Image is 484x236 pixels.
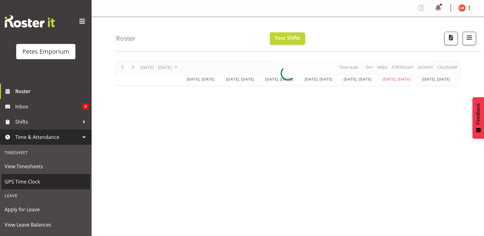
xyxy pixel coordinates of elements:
button: Download a PDF of the roster according to the set date range. [444,32,458,45]
button: Your Shifts [270,32,305,45]
span: GPS Time Clock [5,177,87,186]
img: Rosterit website logo [5,15,55,27]
a: GPS Time Clock [2,174,90,189]
a: View Timesheets [2,159,90,174]
span: 6 [83,103,89,110]
div: Petes Emporium [22,47,69,56]
span: Your Shifts [275,34,300,41]
button: Filter Shifts [463,32,476,45]
span: Feedback [475,103,481,125]
a: Apply for Leave [2,202,90,217]
span: Time & Attendance [15,133,79,142]
span: View Timesheets [5,162,87,171]
div: Timesheet [2,146,90,159]
span: Shifts [15,117,79,126]
span: Roster [15,87,89,96]
a: View Leave Balances [2,217,90,232]
span: Inbox [15,102,83,111]
span: Apply for Leave [5,205,87,214]
button: Feedback - Show survey [472,97,484,139]
h4: Roster [116,35,136,42]
div: Leave [2,189,90,202]
span: View Leave Balances [5,220,87,229]
img: gillian-byford11184.jpg [458,4,466,12]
